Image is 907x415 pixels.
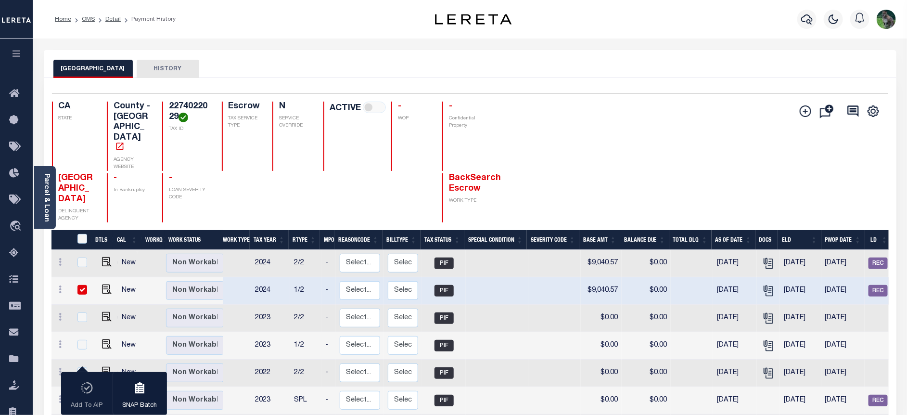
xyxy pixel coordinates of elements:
th: Total DLQ: activate to sort column ascending [669,230,712,250]
p: WORK TYPE [449,197,486,205]
td: [DATE] [780,305,821,332]
th: Severity Code: activate to sort column ascending [527,230,579,250]
td: 2024 [251,277,290,305]
span: PIF [434,312,454,324]
td: $0.00 [622,250,671,277]
td: [DATE] [821,277,865,305]
th: &nbsp;&nbsp;&nbsp;&nbsp;&nbsp;&nbsp;&nbsp;&nbsp;&nbsp;&nbsp; [51,230,72,250]
th: ReasonCode: activate to sort column ascending [334,230,383,250]
p: In Bankruptcy [114,187,151,194]
th: Tax Year: activate to sort column ascending [250,230,289,250]
span: - [114,174,117,182]
span: REC [869,285,888,297]
a: Parcel & Loan [43,173,50,222]
td: [DATE] [713,332,757,360]
td: 1/2 [290,277,321,305]
td: - [321,332,336,360]
td: 1/2 [290,332,321,360]
span: REC [869,395,888,406]
span: PIF [434,340,454,351]
td: [DATE] [780,332,821,360]
td: [DATE] [713,277,757,305]
p: Confidential Property [449,115,486,130]
h4: County - [GEOGRAPHIC_DATA] [114,102,151,154]
a: REC [869,287,888,294]
td: [DATE] [780,360,821,387]
th: RType: activate to sort column ascending [289,230,320,250]
td: [DATE] [780,277,821,305]
td: 2/2 [290,250,321,277]
td: 2024 [251,250,290,277]
td: 2/2 [290,305,321,332]
td: New [118,250,144,277]
p: TAX ID [169,126,210,133]
td: $0.00 [581,332,622,360]
th: DTLS [91,230,113,250]
span: - [449,102,452,111]
td: [DATE] [713,305,757,332]
td: $0.00 [622,360,671,387]
td: [DATE] [821,250,865,277]
a: REC [869,260,888,267]
span: [GEOGRAPHIC_DATA] [59,174,93,203]
img: logo-dark.svg [435,14,512,25]
span: REC [869,258,888,269]
td: [DATE] [780,387,821,415]
td: - [321,250,336,277]
th: Special Condition: activate to sort column ascending [464,230,527,250]
td: 2023 [251,332,290,360]
td: [DATE] [780,250,821,277]
th: Docs [755,230,778,250]
p: LOAN SEVERITY CODE [169,187,210,201]
th: ELD: activate to sort column ascending [778,230,821,250]
th: Tax Status: activate to sort column ascending [421,230,464,250]
th: Work Status [165,230,223,250]
td: New [118,305,144,332]
h4: Escrow [229,102,261,112]
th: MPO [320,230,334,250]
span: - [169,174,172,182]
td: $0.00 [581,387,622,415]
span: PIF [434,367,454,379]
td: New [118,277,144,305]
h4: CA [59,102,96,112]
td: 2/2 [290,360,321,387]
p: STATE [59,115,96,122]
td: - [321,360,336,387]
td: $0.00 [622,305,671,332]
td: $9,040.57 [581,250,622,277]
a: Home [55,16,71,22]
td: [DATE] [713,387,757,415]
label: ACTIVE [330,102,361,115]
p: SERVICE OVERRIDE [279,115,312,130]
td: [DATE] [821,332,865,360]
td: $0.00 [622,332,671,360]
span: - [398,102,401,111]
p: DELINQUENT AGENCY [59,208,96,222]
td: 2023 [251,387,290,415]
td: [DATE] [713,360,757,387]
td: SPL [290,387,321,415]
td: $0.00 [622,277,671,305]
td: [DATE] [821,305,865,332]
p: TAX SERVICE TYPE [229,115,261,130]
td: [DATE] [821,360,865,387]
h4: N [279,102,312,112]
td: [DATE] [713,250,757,277]
td: $0.00 [581,305,622,332]
td: [DATE] [821,387,865,415]
th: PWOP Date: activate to sort column ascending [821,230,865,250]
th: BillType: activate to sort column ascending [383,230,421,250]
li: Payment History [121,15,176,24]
td: - [321,305,336,332]
span: PIF [434,395,454,406]
th: Work Type [219,230,250,250]
th: Base Amt: activate to sort column ascending [579,230,620,250]
p: SNAP Batch [123,401,157,411]
p: AGENCY WEBSITE [114,156,151,171]
th: Balance Due: activate to sort column ascending [620,230,669,250]
td: $0.00 [622,387,671,415]
td: 2023 [251,305,290,332]
th: CAL: activate to sort column ascending [113,230,141,250]
td: New [118,332,144,360]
